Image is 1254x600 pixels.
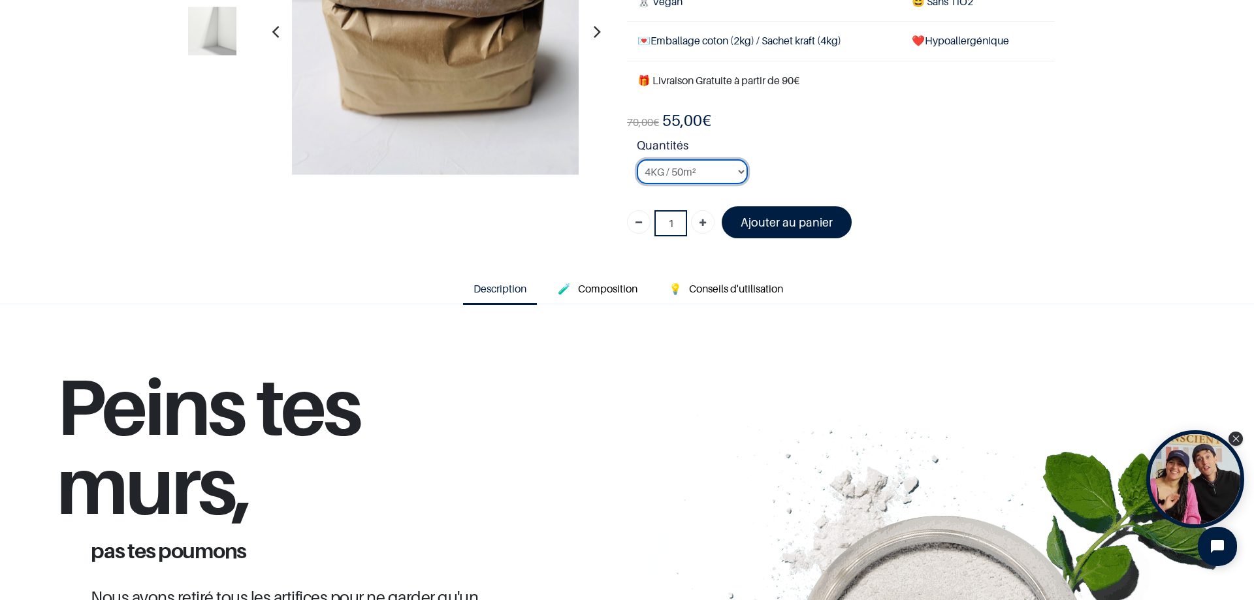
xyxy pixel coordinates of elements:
[578,282,637,295] span: Composition
[1146,430,1244,528] div: Open Tolstoy widget
[741,215,833,229] font: Ajouter au panier
[691,210,715,234] a: Ajouter
[1229,432,1243,446] div: Close Tolstoy widget
[558,282,571,295] span: 🧪
[627,116,659,129] span: €
[1146,430,1244,528] div: Tolstoy bubble widget
[637,74,799,87] font: 🎁 Livraison Gratuite à partir de 90€
[1146,430,1244,528] div: Open Tolstoy
[81,540,534,561] h1: pas tes poumons
[56,367,560,541] h1: Peins tes murs,
[662,111,711,130] b: €
[188,7,236,55] img: Product image
[627,22,901,61] td: Emballage coton (2kg) / Sachet kraft (4kg)
[637,136,1055,159] strong: Quantités
[662,111,702,130] span: 55,00
[901,22,1055,61] td: ❤️Hypoallergénique
[689,282,783,295] span: Conseils d'utilisation
[627,210,651,234] a: Supprimer
[669,282,682,295] span: 💡
[722,206,852,238] a: Ajouter au panier
[637,34,651,47] span: 💌
[1187,516,1248,577] iframe: Tidio Chat
[627,116,653,129] span: 70,00
[474,282,526,295] span: Description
